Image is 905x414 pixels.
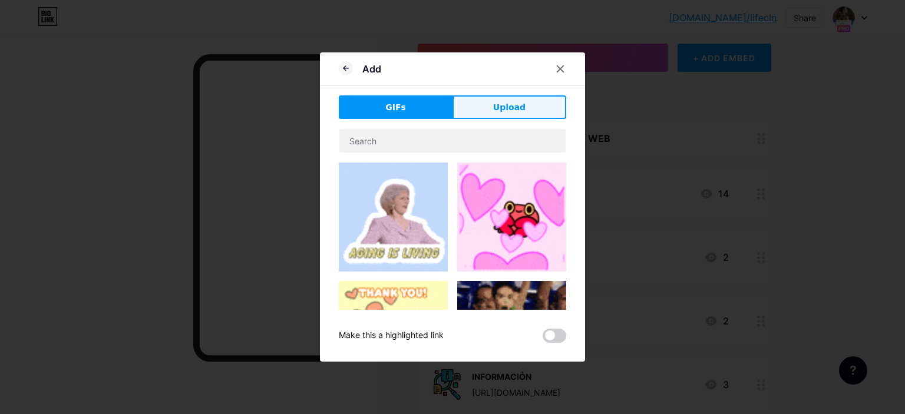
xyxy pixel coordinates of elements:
[362,62,381,76] div: Add
[339,329,444,343] div: Make this a highlighted link
[452,95,566,119] button: Upload
[385,101,406,114] span: GIFs
[457,281,566,390] img: Gihpy
[339,95,452,119] button: GIFs
[457,163,566,271] img: Gihpy
[339,281,448,390] img: Gihpy
[493,101,526,114] span: Upload
[339,129,566,153] input: Search
[339,163,448,271] img: Gihpy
